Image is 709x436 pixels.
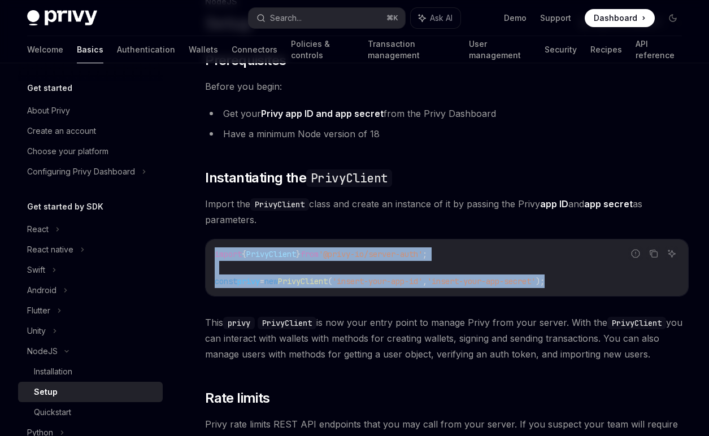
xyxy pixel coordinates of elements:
[18,141,163,162] a: Choose your platform
[242,249,246,259] span: {
[34,365,72,378] div: Installation
[386,14,398,23] span: ⌘ K
[205,106,689,121] li: Get your from the Privy Dashboard
[260,276,264,286] span: =
[18,121,163,141] a: Create an account
[117,36,175,63] a: Authentication
[258,317,316,329] code: PrivyClient
[585,9,655,27] a: Dashboard
[189,36,218,63] a: Wallets
[306,169,392,187] code: PrivyClient
[319,249,423,259] span: '@privy-io/server-auth'
[77,36,103,63] a: Basics
[27,304,50,317] div: Flutter
[291,36,354,63] a: Policies & controls
[628,246,643,261] button: Report incorrect code
[18,101,163,121] a: About Privy
[264,276,278,286] span: new
[540,12,571,24] a: Support
[27,243,73,256] div: React native
[27,104,70,117] div: About Privy
[332,276,423,286] span: 'insert-your-app-id'
[328,276,332,286] span: (
[296,249,301,259] span: }
[664,9,682,27] button: Toggle dark mode
[205,389,269,407] span: Rate limits
[590,36,622,63] a: Recipes
[27,36,63,63] a: Welcome
[594,12,637,24] span: Dashboard
[27,145,108,158] div: Choose your platform
[636,36,682,63] a: API reference
[205,315,689,362] span: This is now your entry point to manage Privy from your server. With the you can interact with wal...
[27,263,45,277] div: Swift
[34,385,58,399] div: Setup
[246,249,296,259] span: PrivyClient
[646,246,661,261] button: Copy the contents from the code block
[215,249,242,259] span: import
[27,284,56,297] div: Android
[18,382,163,402] a: Setup
[34,406,71,419] div: Quickstart
[411,8,460,28] button: Ask AI
[249,8,406,28] button: Search...⌘K
[215,276,237,286] span: const
[18,361,163,382] a: Installation
[232,36,277,63] a: Connectors
[27,345,58,358] div: NodeJS
[205,126,689,142] li: Have a minimum Node version of 18
[205,169,392,187] span: Instantiating the
[540,198,568,210] strong: app ID
[469,36,531,63] a: User management
[301,249,319,259] span: from
[27,223,49,236] div: React
[27,165,135,178] div: Configuring Privy Dashboard
[504,12,527,24] a: Demo
[27,324,46,338] div: Unity
[607,317,666,329] code: PrivyClient
[237,276,260,286] span: privy
[278,276,328,286] span: PrivyClient
[27,124,96,138] div: Create an account
[250,198,309,211] code: PrivyClient
[423,276,427,286] span: ,
[270,11,302,25] div: Search...
[430,12,453,24] span: Ask AI
[368,36,455,63] a: Transaction management
[205,79,689,94] span: Before you begin:
[584,198,633,210] strong: app secret
[27,81,72,95] h5: Get started
[205,196,689,228] span: Import the class and create an instance of it by passing the Privy and as parameters.
[545,36,577,63] a: Security
[18,402,163,422] a: Quickstart
[27,10,97,26] img: dark logo
[427,276,536,286] span: 'insert-your-app-secret'
[27,200,103,213] h5: Get started by SDK
[423,249,427,259] span: ;
[664,246,679,261] button: Ask AI
[536,276,545,286] span: );
[223,317,255,329] code: privy
[261,108,384,120] a: Privy app ID and app secret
